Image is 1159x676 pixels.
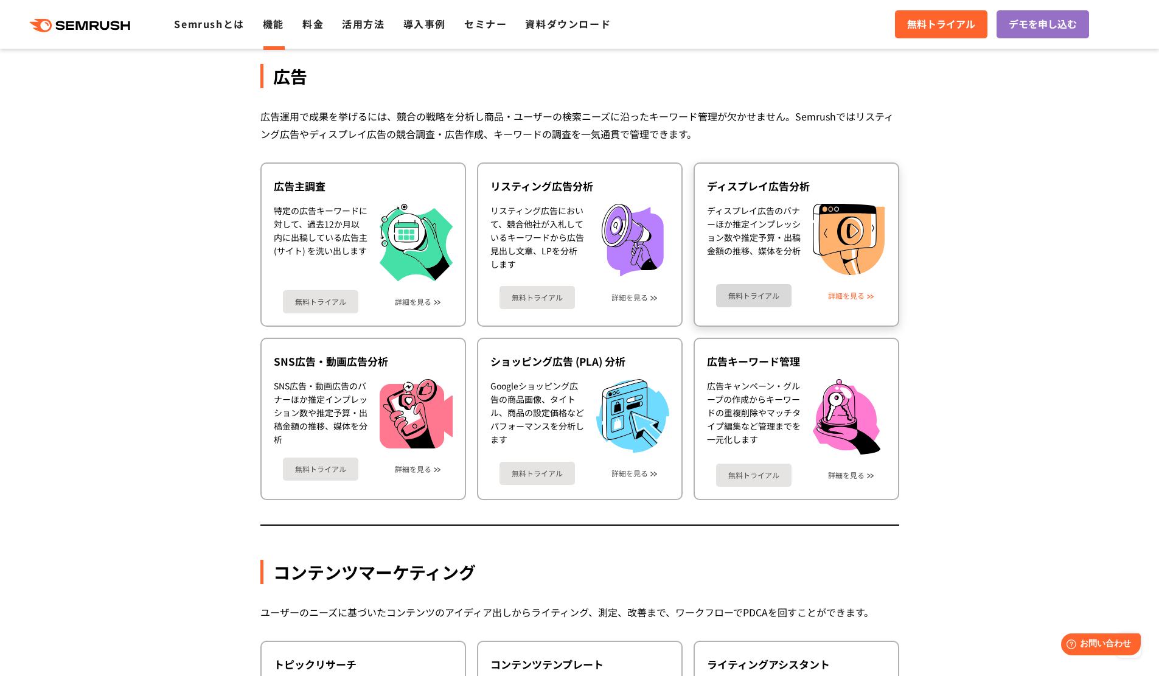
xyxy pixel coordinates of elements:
[716,284,792,307] a: 無料トライアル
[707,657,886,672] div: ライティングアシスタント
[813,379,881,455] img: 広告キーワード管理
[716,464,792,487] a: 無料トライアル
[997,10,1089,38] a: デモを申し込む
[302,16,324,31] a: 料金
[707,179,886,193] div: ディスプレイ広告分析
[707,354,886,369] div: 広告キーワード管理
[464,16,507,31] a: セミナー
[907,16,975,32] span: 無料トライアル
[260,108,899,143] div: 広告運用で成果を挙げるには、競合の戦略を分析し商品・ユーザーの検索ニーズに沿ったキーワード管理が欠かせません。Semrushではリスティング広告やディスプレイ広告の競合調査・広告作成、キーワード...
[490,204,584,277] div: リスティング広告において、競合他社が入札しているキーワードから広告見出し文章、LPを分析します
[596,204,669,277] img: リスティング広告分析
[283,290,358,313] a: 無料トライアル
[611,293,648,302] a: 詳細を見る
[813,204,885,276] img: ディスプレイ広告分析
[260,560,899,584] div: コンテンツマーケティング
[283,458,358,481] a: 無料トライアル
[342,16,385,31] a: 活用方法
[490,179,669,193] div: リスティング広告分析
[611,469,648,478] a: 詳細を見る
[499,286,575,309] a: 無料トライアル
[707,204,801,276] div: ディスプレイ広告のバナーほか推定インプレッション数や推定予算・出稿金額の推移、媒体を分析
[263,16,284,31] a: 機能
[828,291,865,300] a: 詳細を見る
[274,354,453,369] div: SNS広告・動画広告分析
[274,657,453,672] div: トピックリサーチ
[490,379,584,453] div: Googleショッピング広告の商品画像、タイトル、商品の設定価格などパフォーマンスを分析します
[499,462,575,485] a: 無料トライアル
[395,298,431,306] a: 詳細を見る
[707,379,801,455] div: 広告キャンペーン・グループの作成からキーワードの重複削除やマッチタイプ編集など管理までを一元化します
[403,16,446,31] a: 導入事例
[895,10,987,38] a: 無料トライアル
[274,379,367,448] div: SNS広告・動画広告のバナーほか推定インプレッション数や推定予算・出稿金額の推移、媒体を分析
[380,379,453,448] img: SNS広告・動画広告分析
[395,465,431,473] a: 詳細を見る
[260,64,899,88] div: 広告
[828,471,865,479] a: 詳細を見る
[274,179,453,193] div: 広告主調査
[490,354,669,369] div: ショッピング広告 (PLA) 分析
[380,204,453,281] img: 広告主調査
[260,604,899,621] div: ユーザーのニーズに基づいたコンテンツのアイディア出しからライティング、測定、改善まで、ワークフローでPDCAを回すことができます。
[1009,16,1077,32] span: デモを申し込む
[525,16,611,31] a: 資料ダウンロード
[1051,629,1146,663] iframe: Help widget launcher
[174,16,244,31] a: Semrushとは
[274,204,367,281] div: 特定の広告キーワードに対して、過去12か月以内に出稿している広告主 (サイト) を洗い出します
[490,657,669,672] div: コンテンツテンプレート
[596,379,669,453] img: ショッピング広告 (PLA) 分析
